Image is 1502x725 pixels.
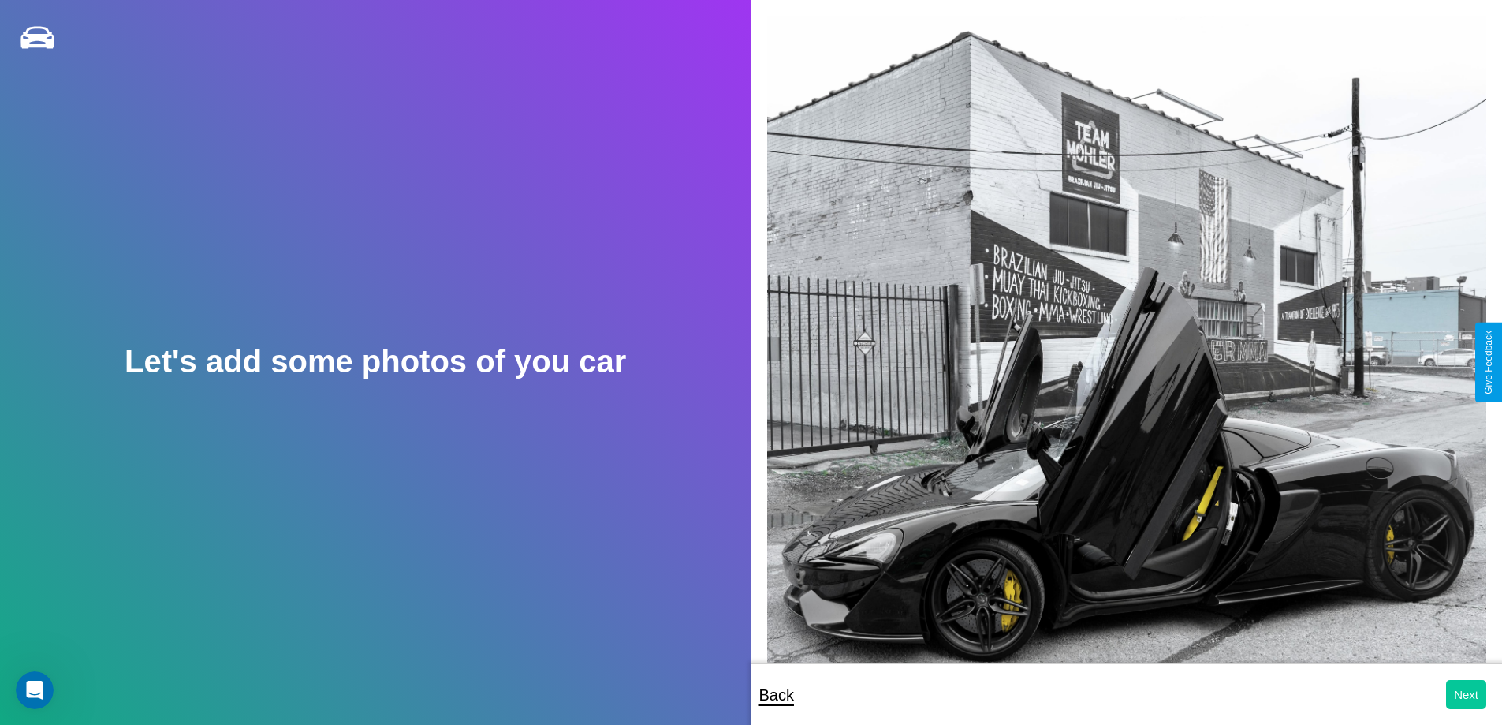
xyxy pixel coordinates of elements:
[1446,680,1486,709] button: Next
[125,344,626,379] h2: Let's add some photos of you car
[759,681,794,709] p: Back
[767,16,1487,693] img: posted
[1483,331,1494,394] div: Give Feedback
[16,671,54,709] iframe: Intercom live chat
